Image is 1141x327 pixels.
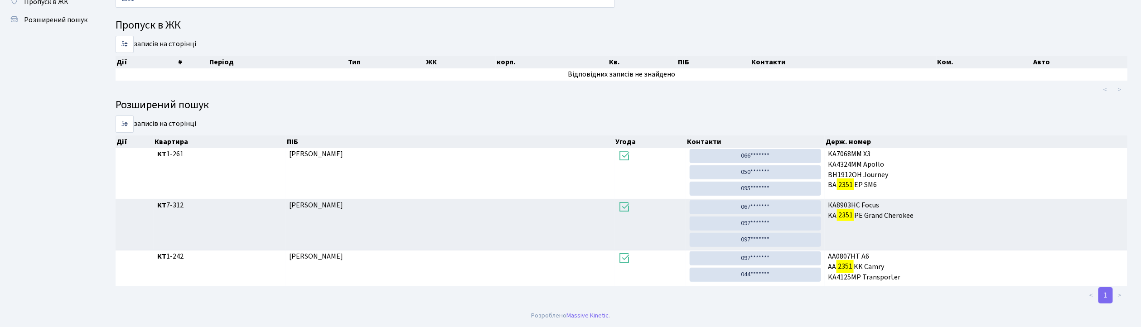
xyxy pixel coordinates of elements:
a: Massive Kinetic [566,311,609,320]
th: Квартира [154,135,285,148]
th: Авто [1032,56,1127,68]
b: КТ [157,251,166,261]
th: Тип [347,56,425,68]
span: [PERSON_NAME] [290,200,343,210]
th: # [177,56,209,68]
th: Дії [116,56,177,68]
mark: 2351 [836,260,854,273]
th: Контакти [687,135,825,148]
span: 1-242 [157,251,282,262]
span: 1-261 [157,149,282,159]
span: AA0807HT A6 AA KK Camry KA4125MP Transporter [828,251,1124,283]
td: Відповідних записів не знайдено [116,68,1127,81]
label: записів на сторінці [116,115,196,133]
th: ПІБ [677,56,750,68]
span: Розширений пошук [24,15,87,25]
span: KA7068MM X3 КА4324ММ Apollo ВН1912ОН Journey BA EP SM6 [828,149,1124,190]
th: Держ. номер [825,135,1127,148]
mark: 2351 [837,178,854,191]
th: корп. [496,56,608,68]
a: Розширений пошук [5,11,95,29]
th: Ком. [937,56,1033,68]
mark: 2351 [837,209,854,221]
h4: Пропуск в ЖК [116,19,1127,32]
th: Період [208,56,347,68]
th: Угода [614,135,686,148]
th: Кв. [608,56,677,68]
span: [PERSON_NAME] [290,251,343,261]
th: Дії [116,135,154,148]
b: КТ [157,149,166,159]
span: [PERSON_NAME] [290,149,343,159]
b: КТ [157,200,166,210]
span: КА8903НС Focus KA PE Grand Cherokee [828,200,1124,221]
th: ПІБ [286,135,615,148]
select: записів на сторінці [116,36,134,53]
h4: Розширений пошук [116,99,1127,112]
select: записів на сторінці [116,115,134,133]
a: 1 [1098,287,1113,303]
th: Контакти [751,56,937,68]
div: Розроблено . [531,311,610,321]
th: ЖК [425,56,496,68]
label: записів на сторінці [116,36,196,53]
span: 7-312 [157,200,282,211]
